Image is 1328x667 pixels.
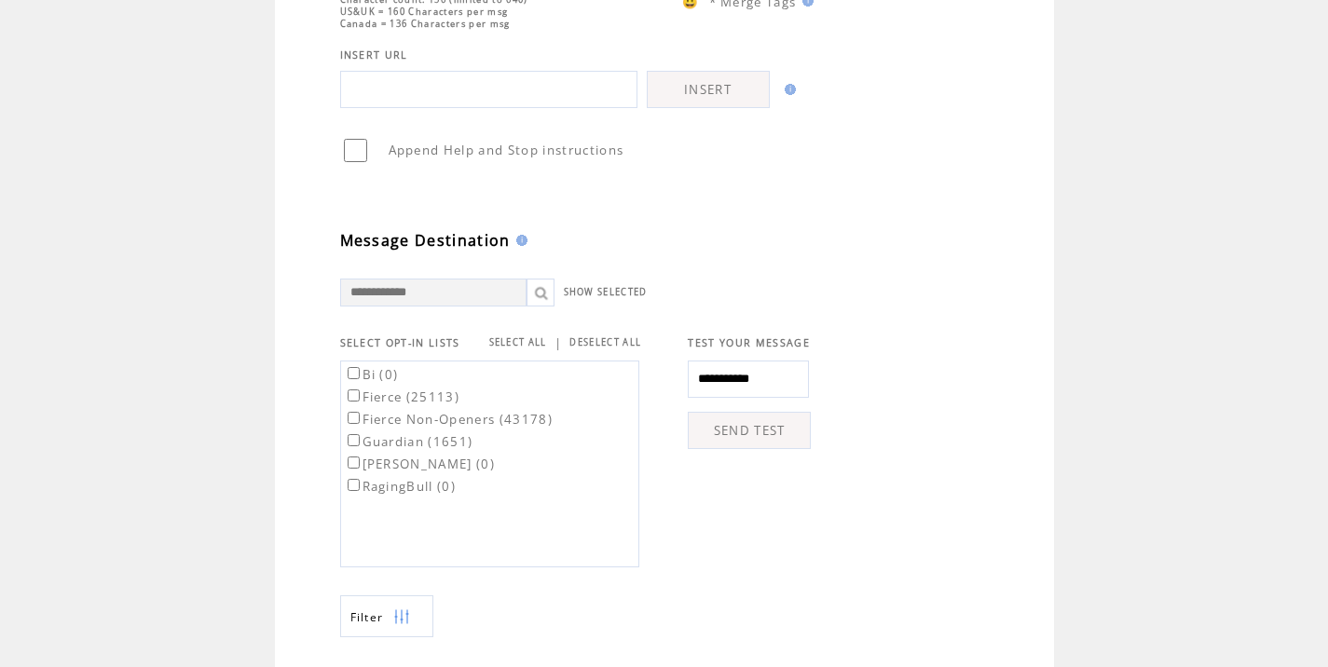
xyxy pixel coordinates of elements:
[564,286,648,298] a: SHOW SELECTED
[489,336,547,348] a: SELECT ALL
[348,479,360,491] input: RagingBull (0)
[348,389,360,402] input: Fierce (25113)
[340,6,509,18] span: US&UK = 160 Characters per msg
[348,434,360,446] input: Guardian (1651)
[348,367,360,379] input: Bi (0)
[344,478,457,495] label: RagingBull (0)
[344,456,496,472] label: [PERSON_NAME] (0)
[344,433,473,450] label: Guardian (1651)
[340,230,511,251] span: Message Destination
[350,609,384,625] span: Show filters
[344,388,460,405] label: Fierce (25113)
[389,142,624,158] span: Append Help and Stop instructions
[688,336,810,349] span: TEST YOUR MESSAGE
[348,412,360,424] input: Fierce Non-Openers (43178)
[340,48,408,61] span: INSERT URL
[393,596,410,638] img: filters.png
[511,235,527,246] img: help.gif
[344,366,399,383] label: Bi (0)
[344,411,554,428] label: Fierce Non-Openers (43178)
[554,334,562,351] span: |
[348,456,360,469] input: [PERSON_NAME] (0)
[647,71,770,108] a: INSERT
[688,412,811,449] a: SEND TEST
[340,595,433,637] a: Filter
[569,336,641,348] a: DESELECT ALL
[779,84,796,95] img: help.gif
[340,18,511,30] span: Canada = 136 Characters per msg
[340,336,460,349] span: SELECT OPT-IN LISTS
